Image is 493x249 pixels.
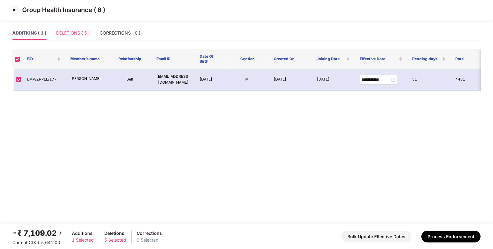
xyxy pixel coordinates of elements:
[104,230,126,237] div: Deletions
[22,49,65,69] th: EID
[12,227,64,239] div: -₹ 7,109.02
[312,69,355,91] td: [DATE]
[12,30,46,36] div: ADDITIONS ( 1 )
[56,30,90,36] div: DELETIONS ( 5 )
[195,69,226,91] td: [DATE]
[360,56,398,61] span: Effective Date
[72,230,94,237] div: Additions
[412,56,441,61] span: Pending days
[109,69,152,91] td: Self
[137,230,162,237] div: Corrections
[22,6,105,14] p: Group Health Insurance ( 6 )
[226,49,269,69] th: Gender
[407,49,450,69] th: Pending days
[226,69,269,91] td: M
[109,49,152,69] th: Relationship
[317,56,346,61] span: Joining Date
[151,49,195,69] th: Email ID
[12,240,60,245] span: Current CD: ₹ 5,641.00
[355,49,407,69] th: Effective Date
[70,76,104,82] p: [PERSON_NAME]
[421,231,481,243] button: Process Endorsement
[100,30,140,36] div: CORRECTIONS ( 0 )
[151,69,195,91] td: [EMAIL_ADDRESS][DOMAIN_NAME]
[341,231,412,243] button: Bulk Update Effective Dates
[408,69,451,91] td: 31
[27,56,56,61] span: EID
[104,237,126,243] div: 5 Selected
[137,237,162,243] div: 0 Selected
[269,49,312,69] th: Created On
[65,49,109,69] th: Member’s name
[72,237,94,243] div: 1 Selected
[312,49,355,69] th: Joining Date
[22,69,65,91] td: EMP/ZRPLE/177
[57,230,64,237] img: svg+xml;base64,PHN2ZyBpZD0iQmFjay0yMHgyMCIgeG1sbnM9Imh0dHA6Ly93d3cudzMub3JnLzIwMDAvc3ZnIiB3aWR0aD...
[269,69,312,91] td: [DATE]
[195,49,226,69] th: Date Of Birth
[9,5,19,15] img: svg+xml;base64,PHN2ZyBpZD0iQ3Jvc3MtMzJ4MzIiIHhtbG5zPSJodHRwOi8vd3d3LnczLm9yZy8yMDAwL3N2ZyIgd2lkdG...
